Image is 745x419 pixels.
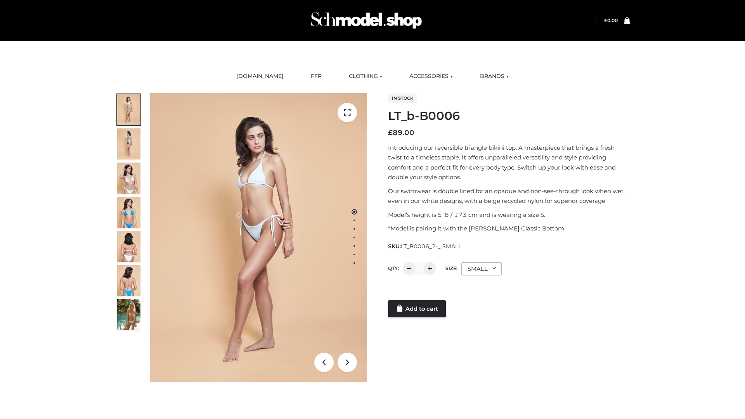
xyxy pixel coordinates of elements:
[308,5,424,36] img: Schmodel Admin 964
[388,223,630,234] p: *Model is pairing it with the [PERSON_NAME] Classic Bottom
[474,68,515,85] a: BRANDS
[388,143,630,182] p: Introducing our reversible triangle bikini top. A masterpiece that brings a fresh twist to a time...
[117,197,140,228] img: ArielClassicBikiniTop_CloudNine_AzureSky_OW114ECO_4-scaled.jpg
[150,93,367,382] img: ArielClassicBikiniTop_CloudNine_AzureSky_OW114ECO_1
[230,68,289,85] a: [DOMAIN_NAME]
[388,128,393,137] span: £
[117,163,140,194] img: ArielClassicBikiniTop_CloudNine_AzureSky_OW114ECO_3-scaled.jpg
[117,128,140,159] img: ArielClassicBikiniTop_CloudNine_AzureSky_OW114ECO_2-scaled.jpg
[117,265,140,296] img: ArielClassicBikiniTop_CloudNine_AzureSky_OW114ECO_8-scaled.jpg
[388,186,630,206] p: Our swimwear is double lined for an opaque and non-see-through look when wet, even in our white d...
[388,109,630,123] h1: LT_b-B0006
[343,68,388,85] a: CLOTHING
[388,128,414,137] bdi: 89.00
[117,94,140,125] img: ArielClassicBikiniTop_CloudNine_AzureSky_OW114ECO_1-scaled.jpg
[117,299,140,330] img: Arieltop_CloudNine_AzureSky2.jpg
[388,242,462,251] span: SKU:
[404,68,459,85] a: ACCESSORIES
[604,17,618,23] a: £0.00
[117,231,140,262] img: ArielClassicBikiniTop_CloudNine_AzureSky_OW114ECO_7-scaled.jpg
[604,17,607,23] span: £
[445,265,457,271] label: Size:
[461,262,502,275] div: SMALL
[388,210,630,220] p: Model’s height is 5 ‘8 / 173 cm and is wearing a size S.
[388,300,446,317] a: Add to cart
[401,243,461,250] span: LT_B0006_2-_-SMALL
[305,68,327,85] a: FFP
[604,17,618,23] bdi: 0.00
[388,93,417,103] span: In stock
[388,265,399,271] label: QTY:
